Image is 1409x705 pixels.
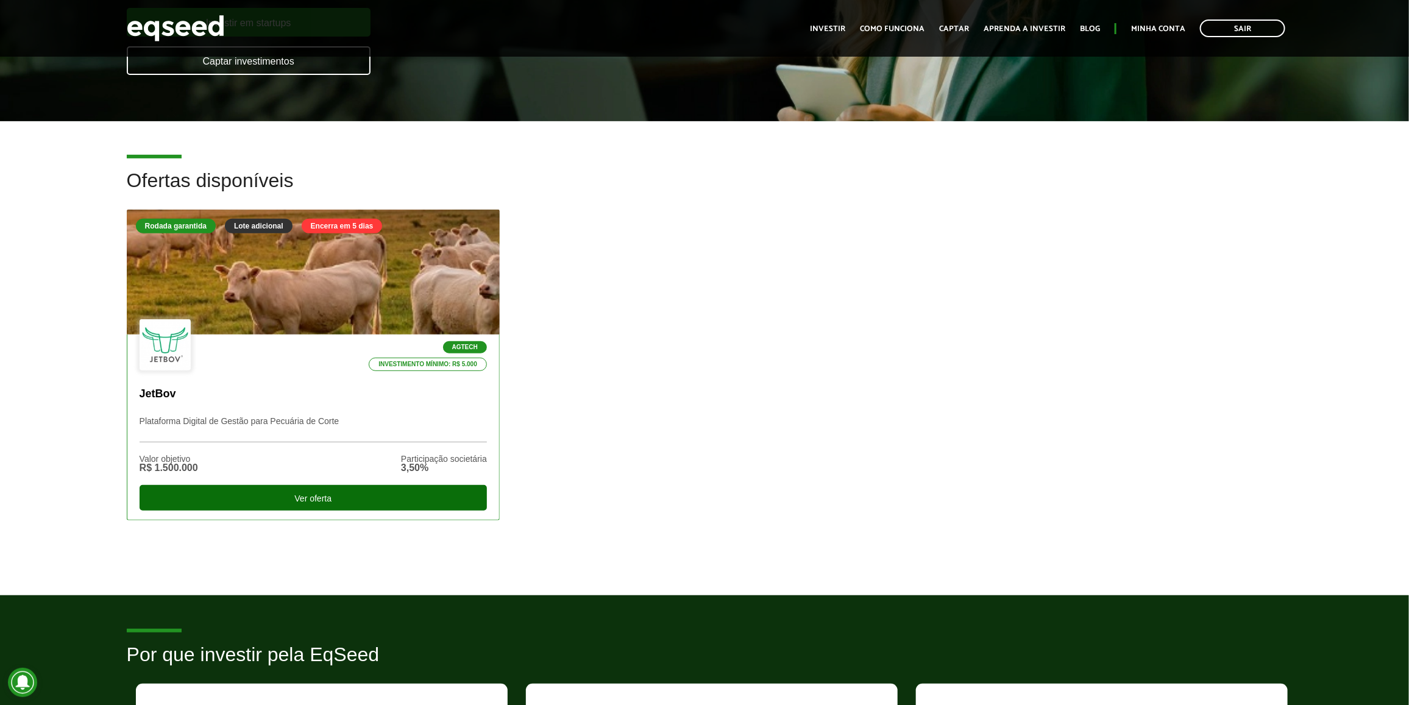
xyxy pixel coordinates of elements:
div: 3,50% [401,463,487,473]
a: Minha conta [1131,25,1185,33]
h2: Por que investir pela EqSeed [127,644,1283,684]
a: Aprenda a investir [984,25,1065,33]
p: Investimento mínimo: R$ 5.000 [369,358,487,371]
a: Captar [939,25,969,33]
div: Valor objetivo [140,455,198,463]
img: EqSeed [127,12,224,44]
p: Plataforma Digital de Gestão para Pecuária de Corte [140,416,487,442]
p: JetBov [140,388,487,401]
a: Como funciona [860,25,925,33]
p: Agtech [443,341,487,353]
div: Rodada garantida [136,219,216,233]
div: Encerra em 5 dias [302,219,383,233]
div: R$ 1.500.000 [140,463,198,473]
div: Lote adicional [225,219,293,233]
a: Blog [1080,25,1100,33]
a: Sair [1200,19,1285,37]
h2: Ofertas disponíveis [127,170,1283,210]
a: Rodada garantida Lote adicional Encerra em 5 dias Agtech Investimento mínimo: R$ 5.000 JetBov Pla... [127,210,500,520]
a: Investir [810,25,845,33]
div: Participação societária [401,455,487,463]
a: Captar investimentos [127,46,371,75]
div: Ver oferta [140,485,487,511]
